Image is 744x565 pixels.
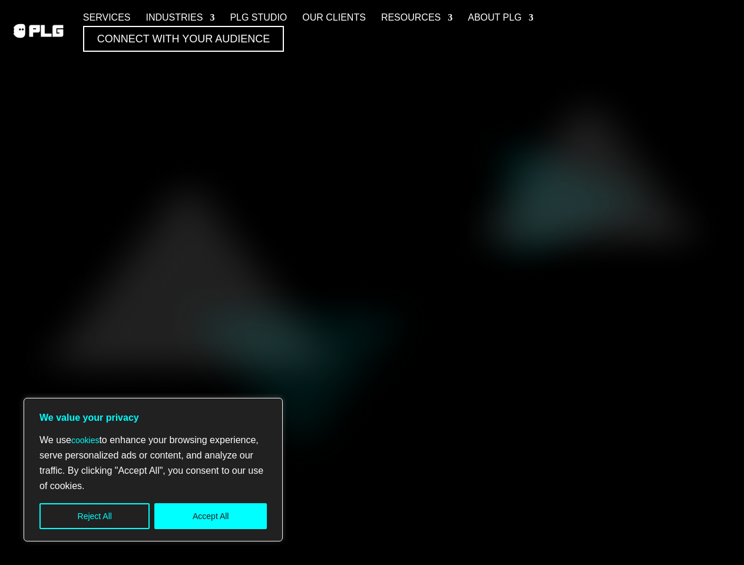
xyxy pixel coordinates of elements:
[154,503,267,529] button: Accept All
[39,433,267,494] p: We use to enhance your browsing experience, serve personalized ads or content, and analyze our tr...
[39,503,150,529] button: Reject All
[468,10,533,26] a: About PLG
[381,10,452,26] a: Resources
[302,10,366,26] a: Our Clients
[230,10,287,26] a: PLG Studio
[83,10,131,26] a: Services
[146,10,214,26] a: Industries
[24,398,283,541] div: We value your privacy
[83,26,284,52] a: Connect with Your Audience
[71,436,99,445] a: cookies
[39,410,267,426] p: We value your privacy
